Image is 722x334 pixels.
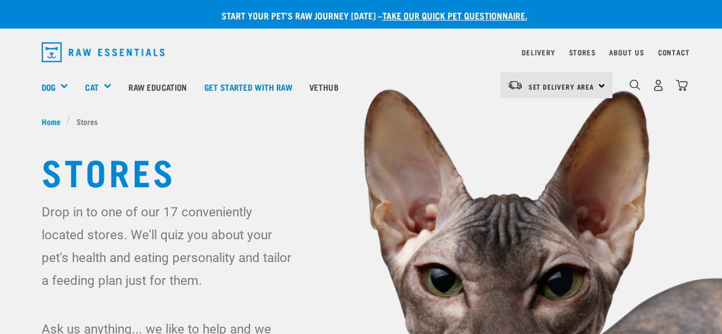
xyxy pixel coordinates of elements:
a: Stores [569,50,596,54]
img: van-moving.png [507,80,523,90]
span: Home [42,115,60,127]
a: Contact [658,50,690,54]
span: Set Delivery Area [529,84,595,88]
img: Raw Essentials Logo [42,42,165,62]
a: take our quick pet questionnaire. [382,13,527,18]
a: Get started with Raw [196,64,301,110]
a: About Us [609,50,644,54]
a: Cat [85,81,98,94]
img: home-icon@2x.png [676,79,688,91]
a: Raw Education [120,64,195,110]
nav: dropdown navigation [33,38,690,67]
a: Dog [42,81,55,94]
a: Delivery [522,50,555,54]
nav: breadcrumbs [42,115,681,127]
img: user.png [652,79,664,91]
img: home-icon-1@2x.png [630,79,640,90]
a: Vethub [301,64,347,110]
p: Drop in to one of our 17 conveniently located stores. We'll quiz you about your pet's health and ... [42,200,297,292]
a: Home [42,115,67,127]
h1: Stores [42,150,681,191]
